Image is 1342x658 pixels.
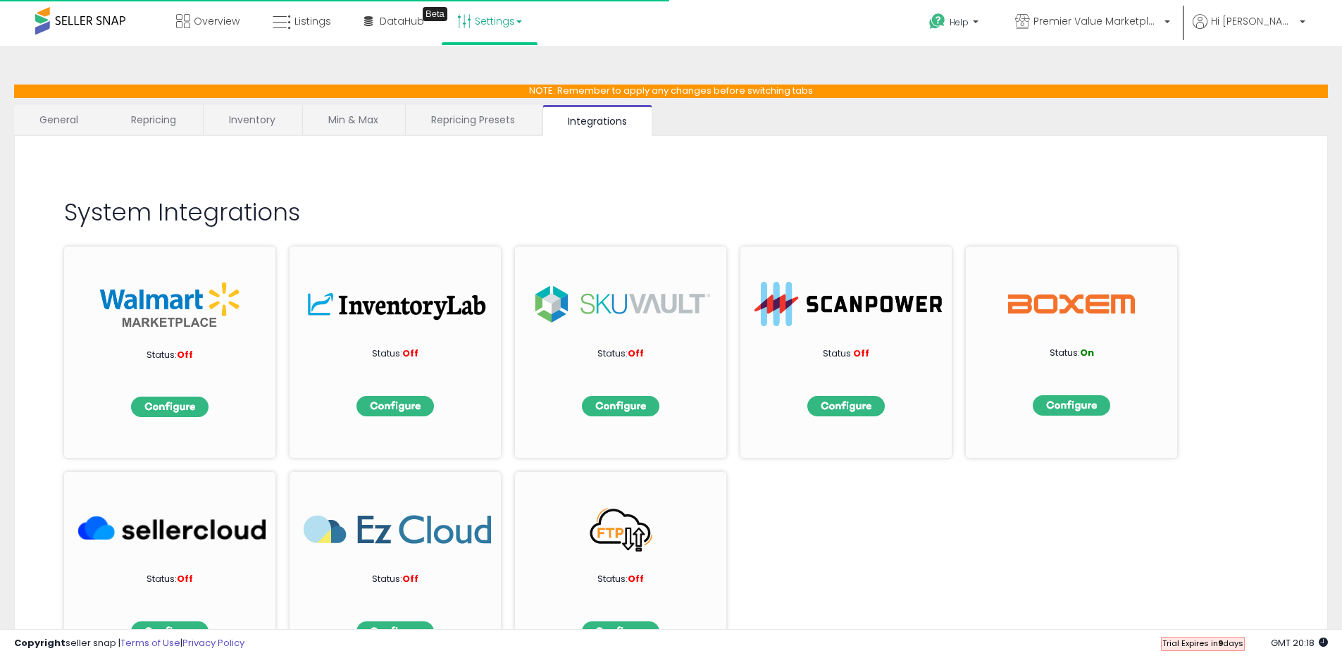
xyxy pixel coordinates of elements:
[177,348,193,361] span: Off
[131,397,209,417] img: configbtn.png
[542,105,652,136] a: Integrations
[928,13,946,30] i: Get Help
[1193,14,1305,46] a: Hi [PERSON_NAME]
[131,621,209,642] img: configbtn.png
[14,636,66,650] strong: Copyright
[582,396,659,416] img: configbtn.png
[14,105,104,135] a: General
[303,105,404,135] a: Min & Max
[1080,346,1094,359] span: On
[380,14,424,28] span: DataHub
[1162,638,1243,649] span: Trial Expires in days
[356,621,434,642] img: configbtn.png
[776,347,917,361] p: Status:
[628,347,644,360] span: Off
[64,199,1278,225] h2: System Integrations
[754,282,942,326] img: ScanPower-logo.png
[807,396,885,416] img: configbtn.png
[950,16,969,28] span: Help
[304,282,491,326] img: inv.png
[99,282,240,328] img: walmart_int.png
[99,573,240,586] p: Status:
[204,105,301,135] a: Inventory
[1008,282,1135,326] img: Boxem Logo
[918,2,993,46] a: Help
[1033,14,1160,28] span: Premier Value Marketplace LLC
[406,105,540,135] a: Repricing Presets
[423,7,447,21] div: Tooltip anchor
[402,572,418,585] span: Off
[550,573,691,586] p: Status:
[99,349,240,362] p: Status:
[325,573,466,586] p: Status:
[78,507,266,552] img: SellerCloud_266x63.png
[529,282,716,326] img: sku.png
[120,636,180,650] a: Terms of Use
[14,637,244,650] div: seller snap | |
[1211,14,1296,28] span: Hi [PERSON_NAME]
[402,347,418,360] span: Off
[550,347,691,361] p: Status:
[1218,638,1223,649] b: 9
[582,621,659,642] img: configbtn.png
[294,14,331,28] span: Listings
[106,105,201,135] a: Repricing
[182,636,244,650] a: Privacy Policy
[14,85,1328,98] p: NOTE: Remember to apply any changes before switching tabs
[1033,395,1110,416] img: configbtn.png
[177,572,193,585] span: Off
[325,347,466,361] p: Status:
[194,14,240,28] span: Overview
[356,396,434,416] img: configbtn.png
[529,507,716,552] img: FTP_266x63.png
[628,572,644,585] span: Off
[1001,347,1142,360] p: Status:
[1271,636,1328,650] span: 2025-09-9 20:18 GMT
[853,347,869,360] span: Off
[304,507,491,552] img: EzCloud_266x63.png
